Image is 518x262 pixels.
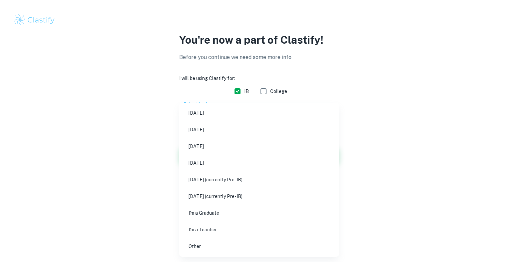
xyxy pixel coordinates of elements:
li: [DATE] [182,105,336,121]
li: I'm a Graduate [182,205,336,221]
li: [DATE] (currently Pre-IB) [182,189,336,204]
li: [DATE] [182,122,336,137]
li: [DATE] [182,155,336,171]
li: I'm a Teacher [182,222,336,237]
li: [DATE] (currently Pre-IB) [182,172,336,187]
li: [DATE] [182,139,336,154]
li: Other [182,239,336,254]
